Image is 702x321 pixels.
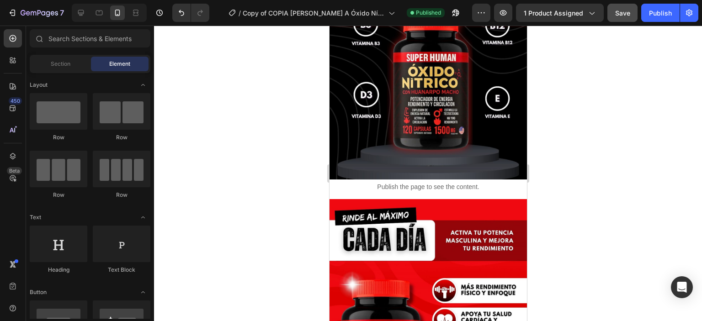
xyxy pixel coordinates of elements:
[615,9,630,17] span: Save
[172,4,209,22] div: Undo/Redo
[136,78,150,92] span: Toggle open
[136,285,150,300] span: Toggle open
[136,210,150,225] span: Toggle open
[30,288,47,296] span: Button
[30,266,87,274] div: Heading
[4,4,68,22] button: 7
[7,167,22,174] div: Beta
[30,191,87,199] div: Row
[9,97,22,105] div: 450
[516,4,604,22] button: 1 product assigned
[93,133,150,142] div: Row
[30,29,150,47] input: Search Sections & Elements
[641,4,680,22] button: Publish
[330,26,527,321] iframe: Design area
[239,8,241,18] span: /
[243,8,385,18] span: Copy of COPIA [PERSON_NAME] A Óxido Nítrico – Cápsulas de Óxido Nítrico con Huanarpo para Energía...
[93,191,150,199] div: Row
[30,81,48,89] span: Layout
[93,266,150,274] div: Text Block
[109,60,130,68] span: Element
[30,133,87,142] div: Row
[30,213,41,221] span: Text
[524,8,583,18] span: 1 product assigned
[416,9,441,17] span: Published
[671,276,693,298] div: Open Intercom Messenger
[607,4,638,22] button: Save
[649,8,672,18] div: Publish
[60,7,64,18] p: 7
[51,60,70,68] span: Section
